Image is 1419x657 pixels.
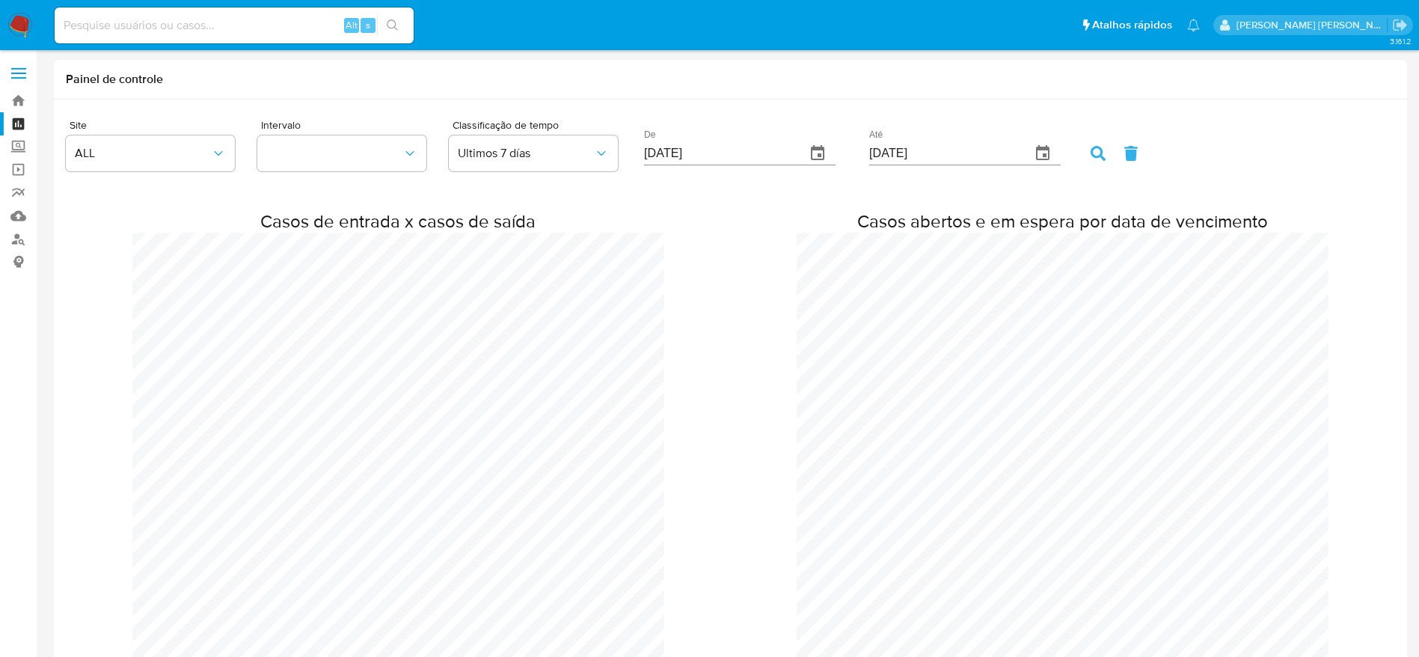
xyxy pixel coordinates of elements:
[453,120,644,130] span: Classificação de tempo
[66,72,1395,87] h1: Painel de controle
[797,210,1328,233] h2: Casos abertos e em espera por data de vencimento
[66,135,235,171] button: ALL
[70,120,261,130] span: Site
[346,18,358,32] span: Alt
[1187,19,1200,31] a: Notificações
[1392,17,1408,33] a: Sair
[75,146,211,161] span: ALL
[644,131,656,140] label: De
[366,18,370,32] span: s
[1092,17,1172,33] span: Atalhos rápidos
[449,135,618,171] button: Ultimos 7 días
[869,131,883,140] label: Até
[377,15,408,36] button: search-icon
[261,120,453,130] span: Intervalo
[458,146,594,161] span: Ultimos 7 días
[55,16,414,35] input: Pesquise usuários ou casos...
[1236,18,1388,32] p: lucas.santiago@mercadolivre.com
[132,210,664,233] h2: Casos de entrada x casos de saída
